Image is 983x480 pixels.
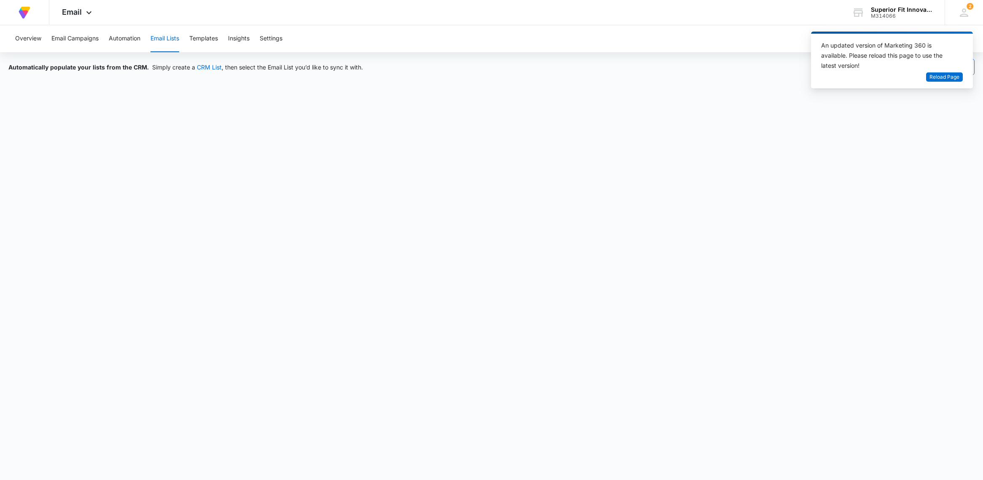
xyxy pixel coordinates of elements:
span: 2 [967,3,973,10]
div: notifications count [967,3,973,10]
img: Volusion [17,5,32,20]
div: Simply create a , then select the Email List you’d like to sync it with. [8,63,363,72]
button: Insights [228,25,250,52]
button: Email Lists [150,25,179,52]
button: Overview [15,25,41,52]
button: Templates [189,25,218,52]
span: Automatically populate your lists from the CRM. [8,64,149,71]
button: Settings [260,25,282,52]
span: Reload Page [929,73,959,81]
div: An updated version of Marketing 360 is available. Please reload this page to use the latest version! [821,40,953,71]
div: account name [871,6,932,13]
a: CRM List [197,64,222,71]
div: account id [871,13,932,19]
button: Automation [109,25,140,52]
button: Email Campaigns [51,25,99,52]
span: Email [62,8,82,16]
button: Reload Page [926,72,963,82]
